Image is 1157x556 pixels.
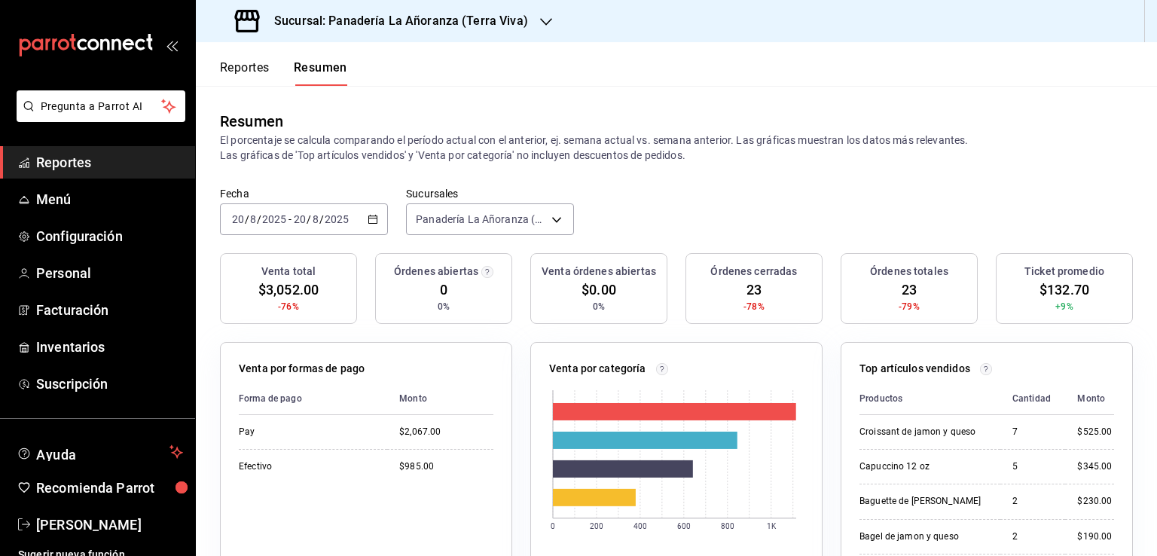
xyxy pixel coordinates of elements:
[1012,495,1054,508] div: 2
[36,337,183,357] span: Inventarios
[36,226,183,246] span: Configuración
[859,495,988,508] div: Baguette de [PERSON_NAME]
[1039,280,1089,300] span: $132.70
[859,530,988,543] div: Bagel de jamon y queso
[549,361,646,377] p: Venta por categoría
[257,213,261,225] span: /
[859,361,970,377] p: Top artículos vendidos
[11,109,185,125] a: Pregunta a Parrot AI
[278,300,299,313] span: -76%
[36,263,183,283] span: Personal
[319,213,324,225] span: /
[416,212,546,227] span: Panadería La Añoranza (Terra Viva)
[1024,264,1104,280] h3: Ticket promedio
[633,522,647,530] text: 400
[590,522,603,530] text: 200
[220,110,283,133] div: Resumen
[721,522,734,530] text: 800
[17,90,185,122] button: Pregunta a Parrot AI
[166,39,178,51] button: open_drawer_menu
[239,426,375,438] div: Pay
[859,426,988,438] div: Croissant de jamon y queso
[261,264,316,280] h3: Venta total
[438,300,450,313] span: 0%
[743,300,765,313] span: -78%
[36,189,183,209] span: Menú
[36,300,183,320] span: Facturación
[1012,460,1054,473] div: 5
[261,213,287,225] input: ----
[294,60,347,86] button: Resumen
[239,383,387,415] th: Forma de pago
[387,383,493,415] th: Monto
[36,374,183,394] span: Suscripción
[394,264,478,280] h3: Órdenes abiertas
[1012,530,1054,543] div: 2
[307,213,311,225] span: /
[245,213,249,225] span: /
[1055,300,1073,313] span: +9%
[551,522,555,530] text: 0
[399,460,493,473] div: $985.00
[746,280,762,300] span: 23
[288,213,292,225] span: -
[36,152,183,173] span: Reportes
[36,478,183,498] span: Recomienda Parrot
[542,264,656,280] h3: Venta órdenes abiertas
[582,280,616,300] span: $0.00
[1077,460,1114,473] div: $345.00
[767,522,777,530] text: 1K
[870,264,948,280] h3: Órdenes totales
[440,280,447,300] span: 0
[312,213,319,225] input: --
[406,188,574,199] label: Sucursales
[677,522,691,530] text: 600
[1077,426,1114,438] div: $525.00
[859,383,1000,415] th: Productos
[36,515,183,535] span: [PERSON_NAME]
[249,213,257,225] input: --
[239,361,365,377] p: Venta por formas de pago
[902,280,917,300] span: 23
[324,213,350,225] input: ----
[859,460,988,473] div: Capuccino 12 oz
[220,188,388,199] label: Fecha
[593,300,605,313] span: 0%
[1065,383,1114,415] th: Monto
[36,443,163,461] span: Ayuda
[220,60,347,86] div: navigation tabs
[710,264,797,280] h3: Órdenes cerradas
[231,213,245,225] input: --
[41,99,162,115] span: Pregunta a Parrot AI
[258,280,319,300] span: $3,052.00
[220,133,1133,163] p: El porcentaje se calcula comparando el período actual con el anterior, ej. semana actual vs. sema...
[293,213,307,225] input: --
[239,460,375,473] div: Efectivo
[1077,530,1114,543] div: $190.00
[262,12,528,30] h3: Sucursal: Panadería La Añoranza (Terra Viva)
[899,300,920,313] span: -79%
[399,426,493,438] div: $2,067.00
[220,60,270,86] button: Reportes
[1000,383,1066,415] th: Cantidad
[1012,426,1054,438] div: 7
[1077,495,1114,508] div: $230.00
